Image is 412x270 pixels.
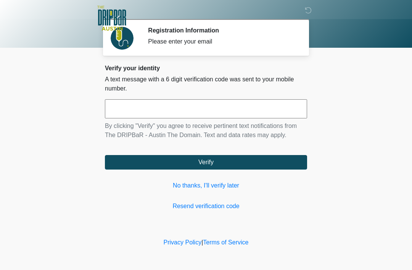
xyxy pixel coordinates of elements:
p: By clicking "Verify" you agree to receive pertinent text notifications from The DRIPBaR - Austin ... [105,121,307,140]
img: The DRIPBaR - Austin The Domain Logo [97,6,126,31]
a: Privacy Policy [164,239,202,246]
a: Terms of Service [203,239,248,246]
h2: Verify your identity [105,65,307,72]
a: Resend verification code [105,202,307,211]
p: A text message with a 6 digit verification code was sent to your mobile number. [105,75,307,93]
a: | [201,239,203,246]
div: Please enter your email [148,37,296,46]
a: No thanks, I'll verify later [105,181,307,190]
img: Agent Avatar [111,27,134,50]
button: Verify [105,155,307,170]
